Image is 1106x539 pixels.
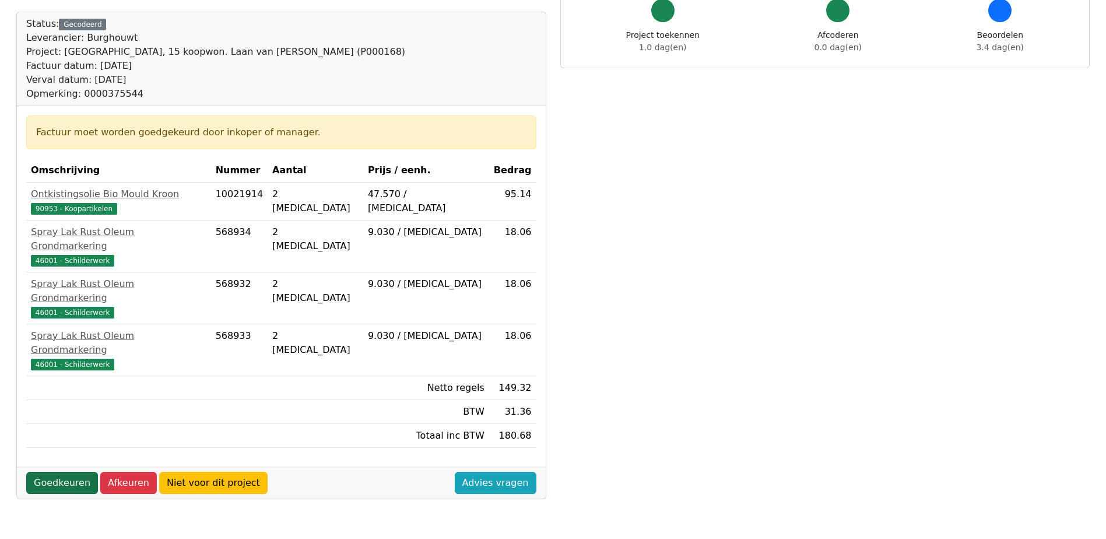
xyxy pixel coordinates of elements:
td: 18.06 [489,272,536,324]
th: Bedrag [489,159,536,183]
th: Aantal [268,159,363,183]
span: 0.0 dag(en) [814,43,862,52]
div: Factuur moet worden goedgekeurd door inkoper of manager. [36,125,526,139]
td: 31.36 [489,400,536,424]
div: 2 [MEDICAL_DATA] [272,225,359,253]
div: 2 [MEDICAL_DATA] [272,329,359,357]
span: 46001 - Schilderwerk [31,307,114,318]
div: 2 [MEDICAL_DATA] [272,277,359,305]
div: 9.030 / [MEDICAL_DATA] [368,277,484,291]
div: 47.570 / [MEDICAL_DATA] [368,187,484,215]
span: 46001 - Schilderwerk [31,255,114,267]
th: Nummer [211,159,268,183]
div: Spray Lak Rust Oleum Grondmarkering [31,277,206,305]
a: Spray Lak Rust Oleum Grondmarkering46001 - Schilderwerk [31,277,206,319]
td: 149.32 [489,376,536,400]
div: Spray Lak Rust Oleum Grondmarkering [31,329,206,357]
td: 10021914 [211,183,268,220]
td: 180.68 [489,424,536,448]
a: Ontkistingsolie Bio Mould Kroon90953 - Koopartikelen [31,187,206,215]
div: Opmerking: 0000375544 [26,87,405,101]
td: Totaal inc BTW [363,424,489,448]
div: Project: [GEOGRAPHIC_DATA], 15 koopwon. Laan van [PERSON_NAME] (P000168) [26,45,405,59]
a: Niet voor dit project [159,472,268,494]
span: 1.0 dag(en) [639,43,686,52]
div: 9.030 / [MEDICAL_DATA] [368,329,484,343]
div: Verval datum: [DATE] [26,73,405,87]
div: Ontkistingsolie Bio Mould Kroon [31,187,206,201]
a: Afkeuren [100,472,157,494]
td: 18.06 [489,324,536,376]
span: 90953 - Koopartikelen [31,203,117,215]
div: Factuur datum: [DATE] [26,59,405,73]
span: 3.4 dag(en) [977,43,1024,52]
span: 46001 - Schilderwerk [31,359,114,370]
div: Leverancier: Burghouwt [26,31,405,45]
a: Spray Lak Rust Oleum Grondmarkering46001 - Schilderwerk [31,329,206,371]
div: 9.030 / [MEDICAL_DATA] [368,225,484,239]
div: Spray Lak Rust Oleum Grondmarkering [31,225,206,253]
td: BTW [363,400,489,424]
td: 568934 [211,220,268,272]
a: Goedkeuren [26,472,98,494]
td: 568933 [211,324,268,376]
td: 18.06 [489,220,536,272]
div: Gecodeerd [59,19,106,30]
div: 2 [MEDICAL_DATA] [272,187,359,215]
div: Status: [26,17,405,101]
th: Prijs / eenh. [363,159,489,183]
td: 95.14 [489,183,536,220]
th: Omschrijving [26,159,211,183]
div: Beoordelen [977,29,1024,54]
div: Project toekennen [626,29,700,54]
a: Advies vragen [455,472,536,494]
td: Netto regels [363,376,489,400]
a: Spray Lak Rust Oleum Grondmarkering46001 - Schilderwerk [31,225,206,267]
div: Afcoderen [814,29,862,54]
td: 568932 [211,272,268,324]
